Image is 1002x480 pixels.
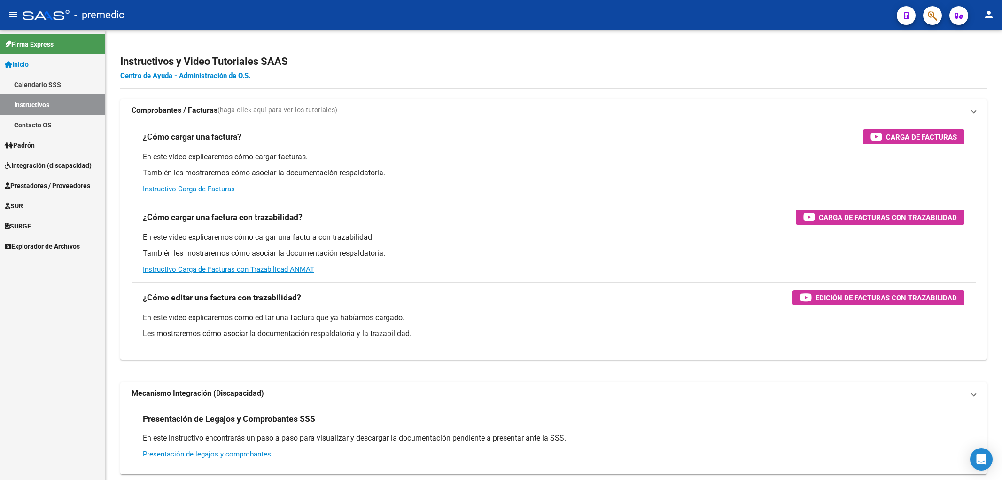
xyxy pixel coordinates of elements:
div: Mecanismo Integración (Discapacidad) [120,405,987,474]
button: Edición de Facturas con Trazabilidad [792,290,964,305]
p: En este video explicaremos cómo editar una factura que ya habíamos cargado. [143,313,964,323]
h2: Instructivos y Video Tutoriales SAAS [120,53,987,71]
span: Padrón [5,140,35,150]
strong: Mecanismo Integración (Discapacidad) [132,388,264,399]
span: Inicio [5,59,29,70]
mat-icon: menu [8,9,19,20]
mat-expansion-panel-header: Comprobantes / Facturas(haga click aquí para ver los tutoriales) [120,99,987,122]
a: Instructivo Carga de Facturas [143,185,235,193]
span: SUR [5,201,23,211]
div: Comprobantes / Facturas(haga click aquí para ver los tutoriales) [120,122,987,360]
mat-expansion-panel-header: Mecanismo Integración (Discapacidad) [120,382,987,405]
a: Centro de Ayuda - Administración de O.S. [120,71,250,80]
div: Open Intercom Messenger [970,448,993,471]
button: Carga de Facturas con Trazabilidad [796,210,964,225]
span: Prestadores / Proveedores [5,181,90,191]
a: Presentación de legajos y comprobantes [143,450,271,458]
span: SURGE [5,221,31,231]
p: Les mostraremos cómo asociar la documentación respaldatoria y la trazabilidad. [143,329,964,339]
h3: ¿Cómo cargar una factura? [143,130,241,143]
h3: ¿Cómo editar una factura con trazabilidad? [143,291,301,304]
span: Explorador de Archivos [5,241,80,252]
h3: ¿Cómo cargar una factura con trazabilidad? [143,211,303,224]
mat-icon: person [983,9,994,20]
p: También les mostraremos cómo asociar la documentación respaldatoria. [143,168,964,178]
strong: Comprobantes / Facturas [132,105,217,116]
span: Firma Express [5,39,54,49]
p: También les mostraremos cómo asociar la documentación respaldatoria. [143,248,964,259]
span: Carga de Facturas con Trazabilidad [819,212,957,223]
a: Instructivo Carga de Facturas con Trazabilidad ANMAT [143,265,314,274]
h3: Presentación de Legajos y Comprobantes SSS [143,412,315,425]
span: Carga de Facturas [886,131,957,143]
p: En este video explicaremos cómo cargar facturas. [143,152,964,162]
p: En este instructivo encontrarás un paso a paso para visualizar y descargar la documentación pendi... [143,433,964,443]
span: Integración (discapacidad) [5,160,92,171]
span: (haga click aquí para ver los tutoriales) [217,105,337,116]
span: - premedic [74,5,124,25]
button: Carga de Facturas [863,129,964,144]
p: En este video explicaremos cómo cargar una factura con trazabilidad. [143,232,964,243]
span: Edición de Facturas con Trazabilidad [816,292,957,304]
